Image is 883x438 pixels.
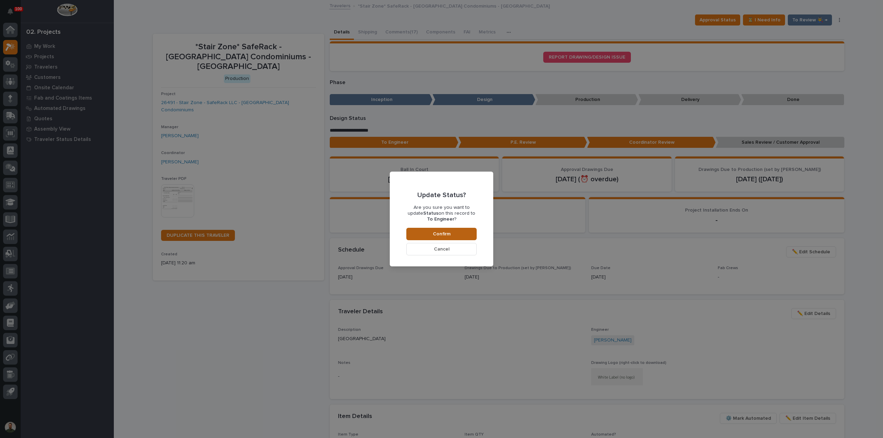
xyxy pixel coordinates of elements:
[417,191,466,199] p: Update Status?
[433,231,450,237] span: Confirm
[406,243,477,255] button: Cancel
[434,246,449,252] span: Cancel
[423,211,438,216] b: Status
[406,205,477,222] p: Are you sure you want to update on this record to ?
[406,228,477,240] button: Confirm
[427,217,454,222] b: To Engineer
